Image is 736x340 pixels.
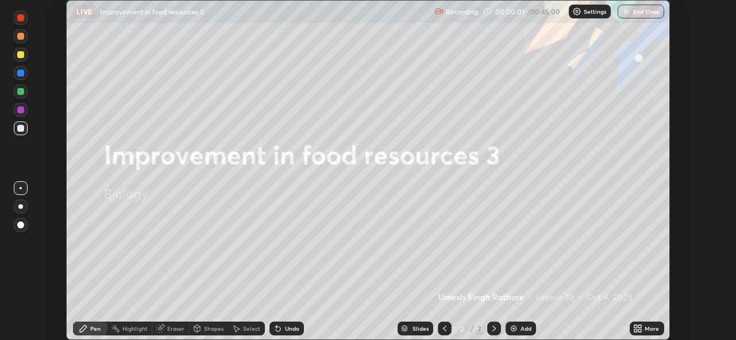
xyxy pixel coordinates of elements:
[243,326,260,331] div: Select
[90,326,101,331] div: Pen
[618,5,664,18] button: End Class
[76,7,92,16] p: LIVE
[476,323,483,334] div: 2
[446,7,478,16] p: Recording
[645,326,659,331] div: More
[584,9,606,14] p: Settings
[521,326,531,331] div: Add
[122,326,148,331] div: Highlight
[100,7,204,16] p: Improvement in food resources 3
[456,325,468,332] div: 2
[167,326,184,331] div: Eraser
[572,7,581,16] img: class-settings-icons
[204,326,224,331] div: Shapes
[509,324,518,333] img: add-slide-button
[413,326,429,331] div: Slides
[434,7,444,16] img: recording.375f2c34.svg
[285,326,299,331] div: Undo
[470,325,473,332] div: /
[622,7,631,16] img: end-class-cross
